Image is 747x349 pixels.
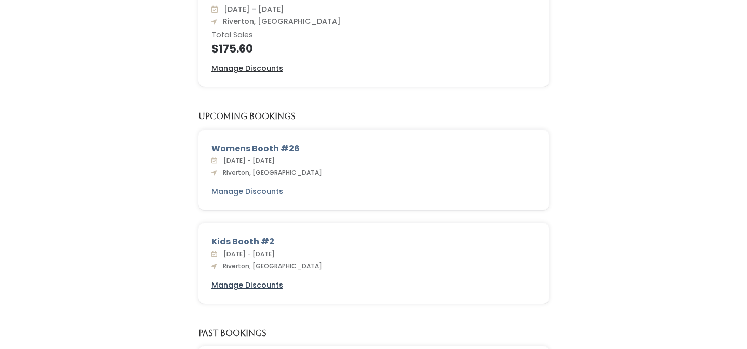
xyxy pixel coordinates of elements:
u: Manage Discounts [211,186,283,197]
span: [DATE] - [DATE] [220,4,284,15]
span: [DATE] - [DATE] [219,250,275,258]
a: Manage Discounts [211,280,283,291]
u: Manage Discounts [211,63,283,73]
div: Kids Booth #2 [211,236,536,248]
h5: Past Bookings [198,329,266,338]
span: Riverton, [GEOGRAPHIC_DATA] [219,262,322,270]
h5: Upcoming Bookings [198,112,296,121]
h6: Total Sales [211,31,536,40]
a: Manage Discounts [211,186,283,197]
h4: $175.60 [211,43,536,55]
span: [DATE] - [DATE] [219,156,275,165]
span: Riverton, [GEOGRAPHIC_DATA] [219,168,322,177]
a: Manage Discounts [211,63,283,74]
span: Riverton, [GEOGRAPHIC_DATA] [219,16,341,27]
div: Womens Booth #26 [211,143,536,155]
